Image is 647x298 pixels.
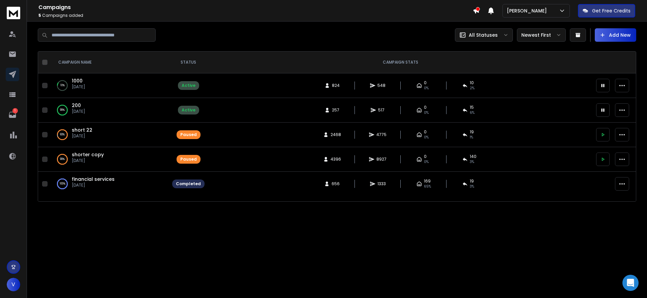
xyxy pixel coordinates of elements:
td: 99%200[DATE] [50,98,168,123]
a: short 22 [72,127,92,133]
span: 6 % [470,110,474,115]
span: 169 [424,178,431,184]
p: 1 [12,108,18,113]
div: Paused [180,132,197,137]
span: 257 [332,107,339,113]
span: 5 [38,12,41,18]
span: 1333 [377,181,386,187]
span: 4396 [331,157,341,162]
span: 10 [470,80,474,86]
p: [DATE] [72,158,104,163]
span: 8927 [376,157,387,162]
img: logo [7,7,20,19]
td: 100%financial services[DATE] [50,172,168,196]
th: CAMPAIGN NAME [50,52,168,73]
span: 548 [377,83,386,88]
p: [DATE] [72,109,85,114]
span: 0 [424,129,427,135]
span: 0% [424,135,429,140]
a: financial services [72,176,115,183]
span: 824 [332,83,340,88]
p: Get Free Credits [592,7,630,14]
button: V [7,278,20,291]
span: 140 [470,154,476,159]
span: 3 % [470,184,474,189]
td: 10%1000[DATE] [50,73,168,98]
p: 99 % [60,156,65,163]
div: Active [182,83,195,88]
h1: Campaigns [38,3,473,11]
span: 65 % [424,184,431,189]
th: CAMPAIGN STATS [209,52,592,73]
a: shorter copy [72,151,104,158]
span: 2468 [331,132,341,137]
span: 0 [424,154,427,159]
p: 93 % [60,131,65,138]
button: Newest First [517,28,566,42]
span: 4775 [376,132,387,137]
p: 10 % [60,82,65,89]
button: Add New [595,28,636,42]
span: 19 [470,178,474,184]
td: 99%shorter copy[DATE] [50,147,168,172]
div: Paused [180,157,197,162]
span: 517 [378,107,385,113]
a: 1 [6,108,19,122]
div: Completed [176,181,201,187]
span: 15 [470,105,474,110]
p: [DATE] [72,84,85,90]
div: Active [182,107,195,113]
span: 656 [332,181,340,187]
span: 0 [424,80,427,86]
p: Campaigns added [38,13,473,18]
a: 1000 [72,77,83,84]
span: 0% [424,86,429,91]
span: 0% [424,110,429,115]
p: [DATE] [72,183,115,188]
div: Open Intercom Messenger [622,275,639,291]
p: [PERSON_NAME] [507,7,550,14]
p: [DATE] [72,133,92,139]
span: 19 [470,129,474,135]
a: 200 [72,102,81,109]
p: 100 % [60,180,65,187]
td: 93%short 22[DATE] [50,123,168,147]
span: 3 % [470,159,474,165]
span: 0 [424,105,427,110]
p: 99 % [60,107,65,113]
span: 2 % [470,86,474,91]
th: STATUS [168,52,209,73]
p: All Statuses [469,32,498,38]
span: 0% [424,159,429,165]
span: 1 % [470,135,473,140]
button: Get Free Credits [578,4,635,18]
